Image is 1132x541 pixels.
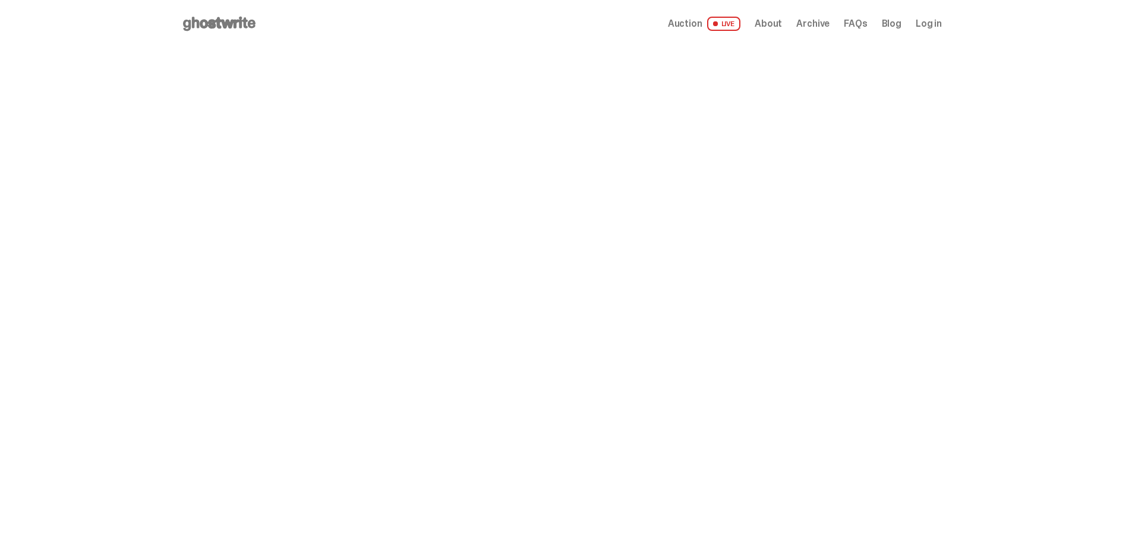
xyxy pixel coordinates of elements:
a: Archive [796,19,830,29]
a: Log in [916,19,942,29]
a: About [755,19,782,29]
a: Blog [882,19,901,29]
span: Auction [668,19,702,29]
span: LIVE [707,17,741,31]
a: FAQs [844,19,867,29]
a: Auction LIVE [668,17,740,31]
